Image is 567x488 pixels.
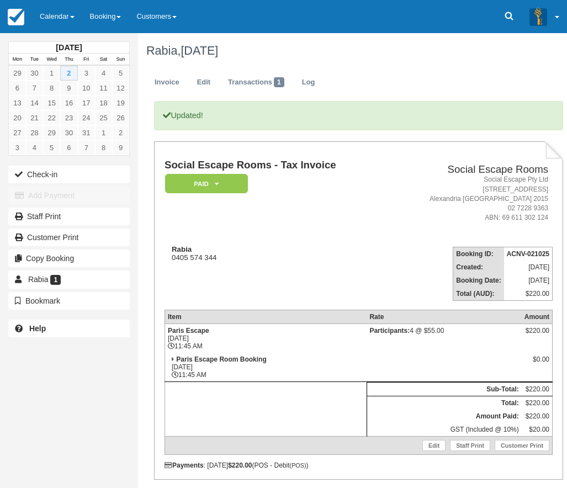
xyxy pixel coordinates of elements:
a: 1 [95,125,112,140]
a: Edit [422,440,446,451]
td: $220.00 [522,396,553,410]
a: 9 [112,140,129,155]
strong: Payments [165,462,204,469]
button: Check-in [8,166,130,183]
a: 19 [112,96,129,110]
th: Total (AUD): [453,287,504,301]
a: 18 [95,96,112,110]
a: Staff Print [8,208,130,225]
th: Tue [26,54,43,66]
a: 8 [95,140,112,155]
a: 26 [112,110,129,125]
a: Rabia 1 [8,270,130,288]
a: 6 [60,140,77,155]
span: 1 [274,77,284,87]
h2: Social Escape Rooms [391,164,548,176]
strong: [DATE] [56,43,82,52]
button: Copy Booking [8,250,130,267]
button: Add Payment [8,187,130,204]
a: 9 [60,81,77,96]
b: Help [29,324,46,333]
img: A3 [529,8,547,25]
td: 4 @ $55.00 [367,324,521,353]
a: 25 [95,110,112,125]
td: [DATE] [504,261,553,274]
p: Updated! [154,101,563,130]
td: GST (Included @ 10%) [367,423,521,437]
em: Paid [165,174,248,193]
h1: Rabia, [146,44,555,57]
td: [DATE] 11:45 AM [165,324,367,353]
a: 6 [9,81,26,96]
a: Log [294,72,324,93]
strong: Participants [369,327,410,335]
strong: Paris Escape Room Booking [176,356,266,363]
th: Item [165,310,367,324]
a: 4 [95,66,112,81]
span: 1 [50,275,61,285]
a: Paid [165,173,244,194]
a: Staff Print [450,440,490,451]
a: 22 [43,110,60,125]
a: Customer Print [495,440,549,451]
a: 28 [26,125,43,140]
strong: Paris Escape [168,327,209,335]
a: 3 [9,140,26,155]
td: $220.00 [522,383,553,396]
th: Mon [9,54,26,66]
a: 30 [26,66,43,81]
strong: Rabia [172,245,192,253]
span: [DATE] [181,44,218,57]
th: Sub-Total: [367,383,521,396]
h1: Social Escape Rooms - Tax Invoice [165,160,387,171]
a: 5 [112,66,129,81]
a: 10 [78,81,95,96]
small: (POS) [290,462,306,469]
a: 7 [26,81,43,96]
td: $220.00 [504,287,553,301]
th: Fri [78,54,95,66]
td: $20.00 [522,423,553,437]
a: 23 [60,110,77,125]
a: 4 [26,140,43,155]
a: 2 [112,125,129,140]
a: 31 [78,125,95,140]
a: 15 [43,96,60,110]
th: Total: [367,396,521,410]
th: Rate [367,310,521,324]
a: 14 [26,96,43,110]
a: 2 [60,66,77,81]
a: 20 [9,110,26,125]
a: 13 [9,96,26,110]
a: Help [8,320,130,337]
a: 12 [112,81,129,96]
img: checkfront-main-nav-mini-logo.png [8,9,24,25]
a: 24 [78,110,95,125]
a: 30 [60,125,77,140]
button: Bookmark [8,292,130,310]
address: Social Escape Pty Ltd [STREET_ADDRESS] Alexandria [GEOGRAPHIC_DATA] 2015 02 7228 9363 ABN: 69 611... [391,175,548,222]
th: Wed [43,54,60,66]
a: Edit [189,72,219,93]
a: 17 [78,96,95,110]
a: Transactions1 [220,72,293,93]
div: 0405 574 344 [165,245,387,262]
a: 7 [78,140,95,155]
th: Created: [453,261,504,274]
th: Sat [95,54,112,66]
a: 5 [43,140,60,155]
a: 27 [9,125,26,140]
div: $0.00 [524,356,549,372]
a: Invoice [146,72,188,93]
th: Amount [522,310,553,324]
strong: $220.00 [228,462,252,469]
a: 3 [78,66,95,81]
td: [DATE] 11:45 AM [165,353,367,382]
th: Amount Paid: [367,410,521,423]
a: 16 [60,96,77,110]
th: Thu [60,54,77,66]
td: [DATE] [504,274,553,287]
div: : [DATE] (POS - Debit ) [165,462,553,469]
th: Sun [112,54,129,66]
div: $220.00 [524,327,549,343]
